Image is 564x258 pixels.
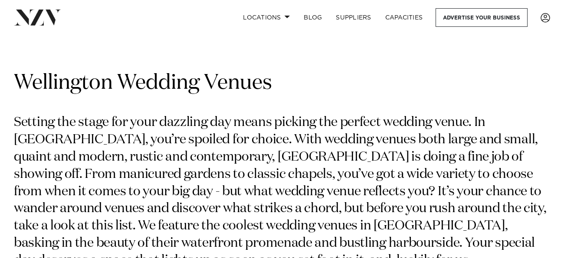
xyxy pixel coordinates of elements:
[14,10,61,25] img: nzv-logo.png
[378,8,430,27] a: Capacities
[236,8,297,27] a: Locations
[329,8,378,27] a: SUPPLIERS
[14,70,550,97] h1: Wellington Wedding Venues
[436,8,528,27] a: Advertise your business
[297,8,329,27] a: BLOG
